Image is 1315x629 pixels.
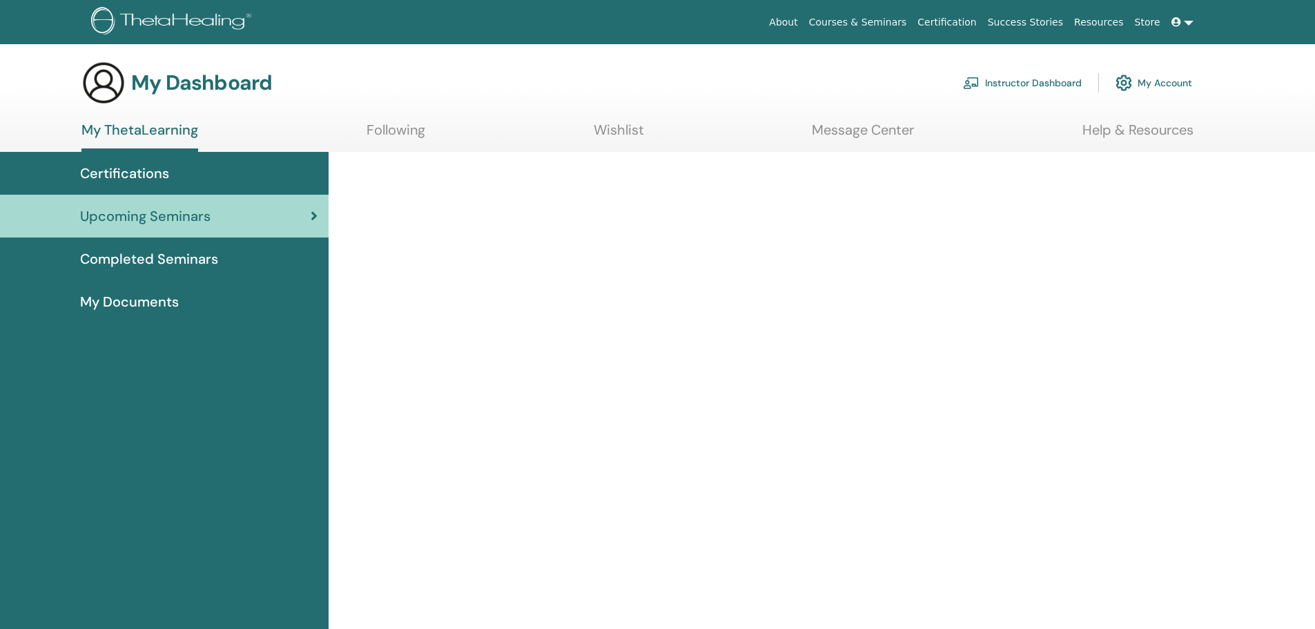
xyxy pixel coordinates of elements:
[963,68,1082,98] a: Instructor Dashboard
[963,77,980,89] img: chalkboard-teacher.svg
[80,163,169,184] span: Certifications
[131,70,272,95] h3: My Dashboard
[80,206,211,226] span: Upcoming Seminars
[1069,10,1129,35] a: Resources
[763,10,803,35] a: About
[81,61,126,105] img: generic-user-icon.jpg
[1082,122,1194,148] a: Help & Resources
[982,10,1069,35] a: Success Stories
[812,122,914,148] a: Message Center
[1116,68,1192,98] a: My Account
[912,10,982,35] a: Certification
[91,7,256,38] img: logo.png
[594,122,644,148] a: Wishlist
[803,10,913,35] a: Courses & Seminars
[367,122,425,148] a: Following
[1116,71,1132,95] img: cog.svg
[1129,10,1166,35] a: Store
[80,291,179,312] span: My Documents
[81,122,198,152] a: My ThetaLearning
[80,249,218,269] span: Completed Seminars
